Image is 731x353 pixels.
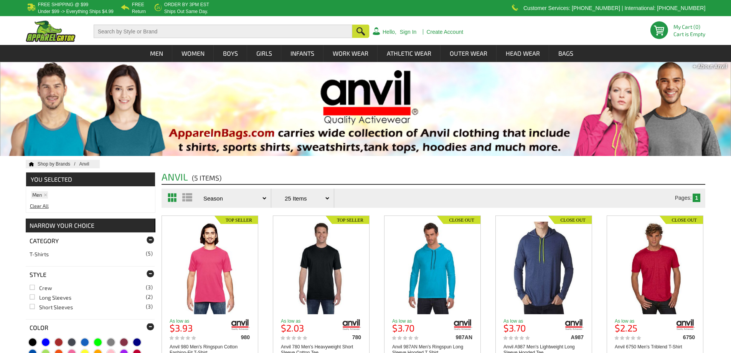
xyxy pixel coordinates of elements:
[507,222,581,314] img: Anvil A987 Men's Lightweight Long Sleeve Hooded Tee
[55,338,63,346] span: Brown
[320,335,361,340] div: 780
[120,338,128,346] span: Maroon
[431,335,472,340] div: 987AN
[79,161,97,167] a: Shop Anvil
[392,319,434,323] p: As low as
[38,2,89,7] b: Free Shipping @ $99
[215,216,258,224] img: Top Seller
[132,9,146,14] p: Return
[615,322,637,333] b: $2.25
[675,194,692,202] td: Pages:
[26,319,155,336] div: Color
[26,266,155,283] div: Style
[162,222,258,314] a: Anvil 980 Men's Ringspun Cotton Fashion-Fit T-Shirt
[107,338,115,346] span: Grey
[141,45,172,62] a: Men
[26,232,155,249] div: Category
[162,172,705,184] h2: Anvil
[94,338,102,346] span: Green
[133,338,141,346] span: Navy
[26,219,156,232] div: NARROW YOUR CHOICE
[653,335,695,340] div: 6750
[81,338,89,346] span: Denim
[523,6,705,10] p: Customer Services: [PHONE_NUMBER] | International: [PHONE_NUMBER]
[548,216,592,224] img: Closeout
[170,319,211,323] p: As low as
[453,319,472,330] img: anvil/987an
[378,45,440,62] a: Athletic Wear
[164,9,209,14] p: ships out same day.
[26,162,34,166] a: Home
[29,338,36,346] span: Black
[676,319,695,330] img: anvil/6750
[146,251,153,256] span: (5)
[146,294,153,300] span: (2)
[673,31,705,37] span: Cart is Empty
[564,319,584,330] img: anvil/a987
[208,335,250,340] div: 980
[42,338,50,346] span: Blue
[30,203,49,209] a: Clear All
[282,45,323,62] a: Infants
[326,216,369,224] img: Top Seller
[426,29,463,35] a: Create Account
[383,29,396,35] a: Hello,
[170,322,193,333] b: $3.93
[173,45,213,62] a: Women
[32,192,47,197] a: Men
[693,63,727,70] div: + About Anvil
[30,251,49,257] a: T-Shirts(5)
[660,216,703,224] img: Closeout
[284,222,358,314] img: Anvil 780 Men's Heavyweight Short Sleeve Cotton Tee
[68,338,76,346] span: Charcoal
[214,45,247,62] a: Boys
[94,25,352,38] input: Search by Style or Brand
[503,319,545,323] p: As low as
[30,304,73,310] a: Short Sleeves(3)
[542,335,584,340] div: A987
[342,319,361,330] img: anvil/780
[26,20,76,42] img: ApparelGator
[615,319,656,323] p: As low as
[503,322,526,333] b: $3.70
[437,216,480,224] img: Closeout
[693,194,700,202] td: 1
[38,9,114,14] p: under $99 -> everything ships $4.99
[281,322,304,333] b: $2.03
[384,222,480,314] a: Anvil 987AN Men's Ringspun Long Sleeve Hooded T Shirt
[248,45,281,62] a: Girls
[673,24,702,30] li: My Cart (0)
[146,304,153,309] span: (3)
[164,2,209,7] b: Order by 3PM EST
[496,222,592,314] a: Anvil A987 Men's Lightweight Long Sleeve Hooded Tee
[30,294,71,301] a: Long Sleeves(2)
[392,322,414,333] b: $3.70
[607,222,703,314] a: Anvil 6750 Men's Triblend T-Shirt
[497,45,549,62] a: Head Wear
[396,222,470,314] img: Anvil 987AN Men's Ringspun Long Sleeve Hooded T Shirt
[273,222,369,314] a: Anvil 780 Men's Heavyweight Short Sleeve Cotton Tee
[400,29,417,35] a: Sign In
[231,319,250,330] img: anvil/980
[30,285,52,291] a: Crew(3)
[441,45,496,62] a: Outer Wear
[549,45,582,62] a: Bags
[324,45,377,62] a: Work Wear
[281,319,322,323] p: As low as
[618,222,692,314] img: Anvil 6750 Men's Triblend T-Shirt
[615,344,682,350] a: Anvil 6750 Men's Triblend T-Shirt
[38,161,79,167] a: Shop by Brands
[26,172,155,186] span: YOU SELECTED
[192,174,221,184] span: (5 items)
[146,285,153,290] span: (3)
[173,222,247,314] img: Anvil 980 Men's Ringspun Cotton Fashion-Fit T-Shirt
[132,2,144,7] b: Free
